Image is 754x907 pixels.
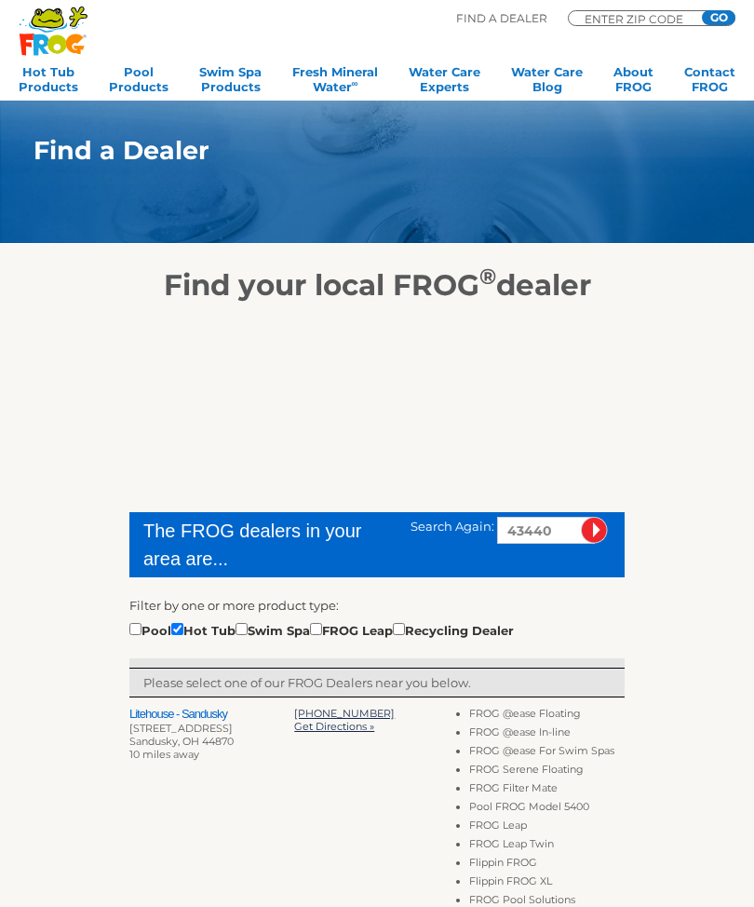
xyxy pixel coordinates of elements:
[292,64,378,102] a: Fresh MineralWater∞
[409,64,480,102] a: Water CareExperts
[613,64,653,102] a: AboutFROG
[469,819,625,837] li: FROG Leap
[469,725,625,744] li: FROG @ease In-line
[702,10,735,25] input: GO
[19,64,78,102] a: Hot TubProducts
[294,720,374,733] a: Get Directions »
[129,619,514,640] div: Pool Hot Tub Swim Spa FROG Leap Recycling Dealer
[199,64,262,102] a: Swim SpaProducts
[684,64,735,102] a: ContactFROG
[469,874,625,893] li: Flippin FROG XL
[581,517,608,544] input: Submit
[479,263,496,290] sup: ®
[129,722,294,735] div: [STREET_ADDRESS]
[129,735,294,748] div: Sandusky, OH 44870
[469,856,625,874] li: Flippin FROG
[352,78,358,88] sup: ∞
[583,14,694,23] input: Zip Code Form
[6,267,748,303] h2: Find your local FROG dealer
[469,837,625,856] li: FROG Leap Twin
[129,596,339,615] label: Filter by one or more product type:
[34,136,674,165] h1: Find a Dealer
[294,707,395,720] a: [PHONE_NUMBER]
[469,763,625,781] li: FROG Serene Floating
[143,517,384,573] div: The FROG dealers in your area are...
[469,781,625,800] li: FROG Filter Mate
[469,744,625,763] li: FROG @ease For Swim Spas
[129,748,199,761] span: 10 miles away
[109,64,168,102] a: PoolProducts
[469,707,625,725] li: FROG @ease Floating
[129,707,294,722] h2: Litehouse - Sandusky
[456,10,547,27] p: Find A Dealer
[469,800,625,819] li: Pool FROG Model 5400
[143,673,611,692] p: Please select one of our FROG Dealers near you below.
[411,519,494,534] span: Search Again:
[511,64,583,102] a: Water CareBlog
